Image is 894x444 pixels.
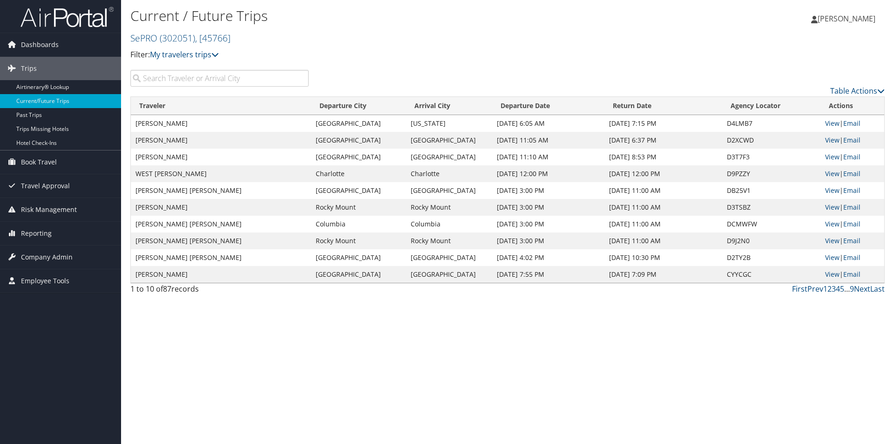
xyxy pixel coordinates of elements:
[843,119,860,128] a: Email
[604,149,722,165] td: [DATE] 8:53 PM
[311,249,406,266] td: [GEOGRAPHIC_DATA]
[843,136,860,144] a: Email
[811,5,885,33] a: [PERSON_NAME]
[604,165,722,182] td: [DATE] 12:00 PM
[21,57,37,80] span: Trips
[492,266,604,283] td: [DATE] 7:55 PM
[722,165,820,182] td: D9PZZY
[130,283,309,299] div: 1 to 10 of records
[21,269,69,293] span: Employee Tools
[827,284,832,294] a: 2
[722,232,820,249] td: D9J2N0
[21,174,70,198] span: Travel Approval
[492,165,604,182] td: [DATE] 12:00 PM
[792,284,807,294] a: First
[131,249,311,266] td: [PERSON_NAME] [PERSON_NAME]
[604,199,722,216] td: [DATE] 11:00 AM
[311,199,406,216] td: Rocky Mount
[843,203,860,212] a: Email
[722,249,820,266] td: D2TY2B
[722,132,820,149] td: D2XCWD
[131,199,311,216] td: [PERSON_NAME]
[492,132,604,149] td: [DATE] 11:05 AM
[311,266,406,283] td: [GEOGRAPHIC_DATA]
[311,232,406,249] td: Rocky Mount
[722,115,820,132] td: D4LMB7
[131,182,311,199] td: [PERSON_NAME] [PERSON_NAME]
[722,266,820,283] td: CYYCGC
[20,6,114,28] img: airportal-logo.png
[722,182,820,199] td: DB25V1
[820,249,884,266] td: |
[160,32,195,44] span: ( 302051 )
[843,169,860,178] a: Email
[604,132,722,149] td: [DATE] 6:37 PM
[311,115,406,132] td: [GEOGRAPHIC_DATA]
[406,165,493,182] td: Charlotte
[131,149,311,165] td: [PERSON_NAME]
[406,132,493,149] td: [GEOGRAPHIC_DATA]
[820,165,884,182] td: |
[131,216,311,232] td: [PERSON_NAME] [PERSON_NAME]
[130,49,633,61] p: Filter:
[843,270,860,279] a: Email
[843,219,860,228] a: Email
[311,165,406,182] td: Charlotte
[843,186,860,195] a: Email
[492,249,604,266] td: [DATE] 4:02 PM
[722,97,820,115] th: Agency Locator: activate to sort column ascending
[311,182,406,199] td: [GEOGRAPHIC_DATA]
[825,136,840,144] a: View
[825,253,840,262] a: View
[604,249,722,266] td: [DATE] 10:30 PM
[818,14,875,24] span: [PERSON_NAME]
[820,216,884,232] td: |
[722,149,820,165] td: D3T7F3
[840,284,844,294] a: 5
[492,149,604,165] td: [DATE] 11:10 AM
[844,284,850,294] span: …
[406,232,493,249] td: Rocky Mount
[825,169,840,178] a: View
[830,86,885,96] a: Table Actions
[825,236,840,245] a: View
[131,165,311,182] td: WEST [PERSON_NAME]
[311,97,406,115] th: Departure City: activate to sort column ascending
[406,182,493,199] td: [GEOGRAPHIC_DATA]
[807,284,823,294] a: Prev
[406,199,493,216] td: Rocky Mount
[131,97,311,115] th: Traveler: activate to sort column ascending
[825,186,840,195] a: View
[604,266,722,283] td: [DATE] 7:09 PM
[843,152,860,161] a: Email
[604,216,722,232] td: [DATE] 11:00 AM
[21,150,57,174] span: Book Travel
[722,216,820,232] td: DCMWFW
[820,266,884,283] td: |
[843,253,860,262] a: Email
[311,216,406,232] td: Columbia
[850,284,854,294] a: 9
[406,249,493,266] td: [GEOGRAPHIC_DATA]
[21,198,77,221] span: Risk Management
[825,119,840,128] a: View
[150,49,219,60] a: My travelers trips
[823,284,827,294] a: 1
[825,203,840,212] a: View
[21,222,52,245] span: Reporting
[195,32,230,44] span: , [ 45766 ]
[130,6,633,26] h1: Current / Future Trips
[854,284,870,294] a: Next
[406,149,493,165] td: [GEOGRAPHIC_DATA]
[406,97,493,115] th: Arrival City: activate to sort column ascending
[21,246,73,269] span: Company Admin
[843,236,860,245] a: Email
[722,199,820,216] td: D3TSBZ
[492,97,604,115] th: Departure Date: activate to sort column descending
[406,266,493,283] td: [GEOGRAPHIC_DATA]
[406,115,493,132] td: [US_STATE]
[825,152,840,161] a: View
[825,219,840,228] a: View
[130,70,309,87] input: Search Traveler or Arrival City
[21,33,59,56] span: Dashboards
